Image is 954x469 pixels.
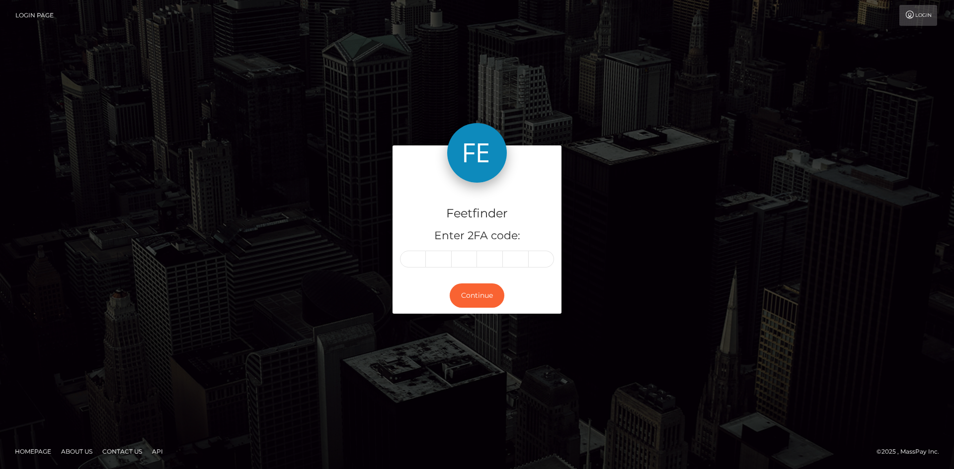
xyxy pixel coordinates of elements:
[447,123,507,183] img: Feetfinder
[400,228,554,244] h5: Enter 2FA code:
[57,444,96,459] a: About Us
[876,446,947,457] div: © 2025 , MassPay Inc.
[98,444,146,459] a: Contact Us
[400,205,554,222] h4: Feetfinder
[11,444,55,459] a: Homepage
[148,444,167,459] a: API
[899,5,937,26] a: Login
[15,5,54,26] a: Login Page
[450,283,504,308] button: Continue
